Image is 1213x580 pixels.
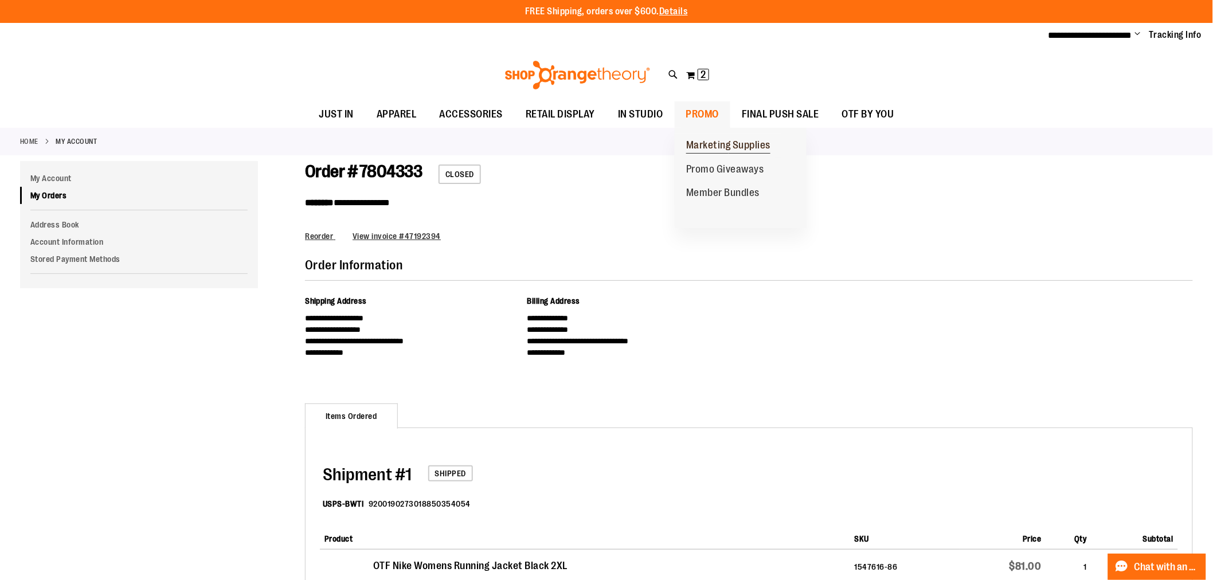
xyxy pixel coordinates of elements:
span: JUST IN [319,101,354,127]
span: IN STUDIO [618,101,663,127]
span: Order # 7804333 [305,162,422,181]
span: Shipment # [323,465,405,484]
span: 1 [323,465,412,484]
span: Order Information [305,258,403,272]
span: Promo Giveaways [686,163,764,178]
a: Account Information [20,233,258,250]
span: Shipped [428,465,474,481]
span: Chat with an Expert [1134,562,1199,573]
th: Subtotal [1091,524,1178,550]
span: Billing Address [527,296,580,305]
strong: My Account [56,136,97,147]
span: Shipping Address [305,296,367,305]
a: Home [20,136,38,147]
button: Chat with an Expert [1108,554,1207,580]
span: 2 [701,69,706,80]
span: RETAIL DISPLAY [526,101,595,127]
span: Member Bundles [686,187,760,201]
span: $81.00 [1009,561,1042,572]
button: Account menu [1135,29,1141,41]
a: My Account [20,170,258,187]
th: SKU [850,524,960,550]
strong: Items Ordered [305,403,398,429]
span: APPAREL [377,101,417,127]
a: Details [659,6,688,17]
span: Marketing Supplies [686,139,770,154]
span: ACCESSORIES [440,101,503,127]
span: View invoice # [353,232,405,241]
img: Shop Orangetheory [503,61,652,89]
dt: USPS-BWTI [323,498,364,510]
a: Address Book [20,216,258,233]
a: Stored Payment Methods [20,250,258,268]
p: FREE Shipping, orders over $600. [525,5,688,18]
span: FINAL PUSH SALE [742,101,819,127]
a: View invoice #47192394 [353,232,441,241]
strong: OTF Nike Womens Running Jacket Black 2XL [373,559,568,574]
span: Closed [439,164,481,184]
span: OTF BY YOU [842,101,894,127]
th: Price [960,524,1046,550]
th: Qty [1046,524,1091,550]
dd: 9200190273018850354054 [369,498,471,510]
span: PROMO [686,101,719,127]
span: Reorder [305,232,334,241]
th: Product [320,524,850,550]
a: Reorder [305,232,335,241]
a: Tracking Info [1149,29,1202,41]
a: My Orders [20,187,258,204]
